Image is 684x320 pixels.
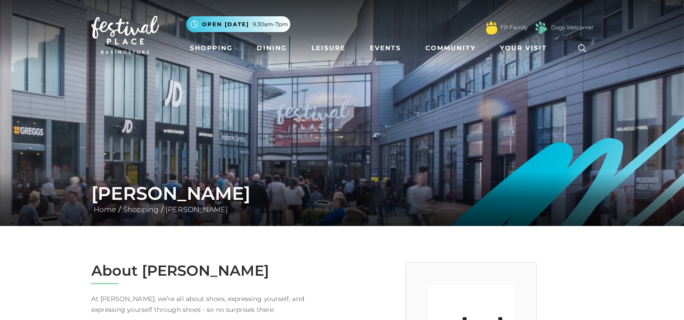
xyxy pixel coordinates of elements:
[366,40,405,56] a: Events
[91,183,593,204] h1: [PERSON_NAME]
[91,16,159,54] img: Festival Place Logo
[500,24,528,32] a: FP Family
[186,40,236,56] a: Shopping
[202,20,249,28] span: Open [DATE]
[496,40,555,56] a: Your Visit
[85,183,600,215] div: / /
[308,40,349,56] a: Leisure
[91,205,118,214] a: Home
[91,293,335,315] p: At [PERSON_NAME], we’re all about shoes, expressing yourself, and expressing yourself through sho...
[163,205,230,214] a: [PERSON_NAME]
[500,43,547,53] span: Your Visit
[253,20,288,28] span: 9.30am-7pm
[186,16,290,32] button: Open [DATE] 9.30am-7pm
[91,262,335,279] h2: About [PERSON_NAME]
[253,40,291,56] a: Dining
[551,24,593,32] a: Dogs Welcome!
[422,40,479,56] a: Community
[121,205,161,214] a: Shopping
